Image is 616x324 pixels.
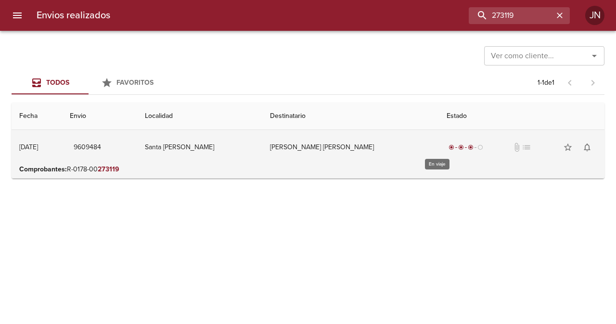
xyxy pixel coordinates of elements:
button: Agregar a favoritos [558,138,577,157]
button: Activar notificaciones [577,138,597,157]
span: star_border [563,143,573,152]
button: 9609484 [70,139,105,156]
button: menu [6,4,29,27]
span: notifications_none [582,143,592,152]
td: [PERSON_NAME] [PERSON_NAME] [262,130,439,165]
em: 273119 [98,165,119,173]
h6: Envios realizados [37,8,110,23]
div: [DATE] [19,143,38,151]
th: Estado [439,103,604,130]
button: Abrir [588,49,601,63]
span: Favoritos [116,78,154,87]
b: Comprobantes : [19,165,67,173]
span: radio_button_checked [468,144,474,150]
table: Tabla de envíos del cliente [12,103,604,179]
span: No tiene documentos adjuntos [512,143,522,152]
th: Destinatario [262,103,439,130]
span: radio_button_unchecked [477,144,483,150]
th: Localidad [137,103,263,130]
span: radio_button_checked [458,144,464,150]
div: Abrir información de usuario [585,6,604,25]
th: Envio [62,103,137,130]
th: Fecha [12,103,62,130]
span: No tiene pedido asociado [522,143,531,152]
td: Santa [PERSON_NAME] [137,130,263,165]
div: Tabs Envios [12,71,166,94]
span: radio_button_checked [449,144,454,150]
p: 1 - 1 de 1 [538,78,554,88]
span: Todos [46,78,69,87]
span: Pagina anterior [558,78,581,87]
div: JN [585,6,604,25]
p: R-0178-00 [19,165,597,174]
span: 9609484 [74,142,101,154]
span: Pagina siguiente [581,71,604,94]
input: buscar [469,7,553,24]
